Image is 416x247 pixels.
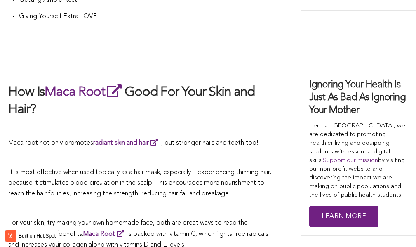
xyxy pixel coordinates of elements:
[83,231,115,238] span: Maca Root
[309,206,378,228] a: Learn More
[5,230,59,242] button: Built on HubSpot
[83,231,127,238] a: Maca Root
[5,231,15,241] img: HubSpot sprocket logo
[8,169,271,197] span: It is most effective when used topically as a hair mask, especially if experiencing thinning hair...
[15,231,59,241] label: Built on HubSpot
[8,140,259,146] span: Maca root not only promotes , but stronger nails and teeth too!
[19,12,276,22] p: Giving Yourself Extra LOVE!
[45,86,125,99] a: Maca Root
[8,220,248,238] span: For your skin, try making your own homemade face, both are great ways to reap the maximum beauty ...
[93,140,161,146] a: radiant skin and hair
[375,207,416,247] iframe: Chat Widget
[8,82,276,118] h2: How Is Good For Your Skin and Hair?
